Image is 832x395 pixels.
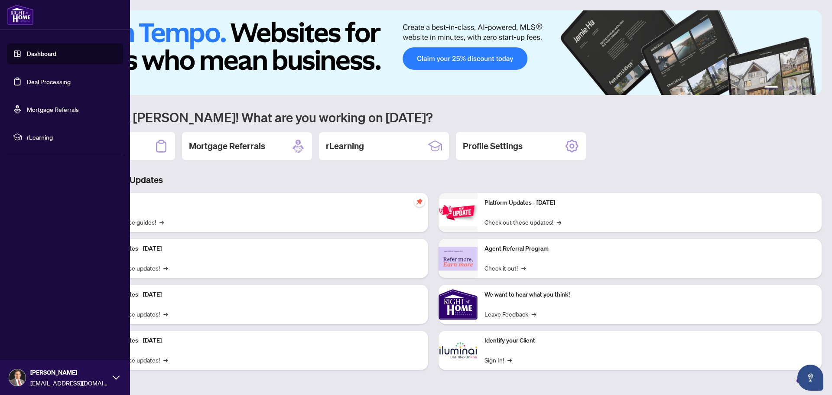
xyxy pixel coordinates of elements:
img: Slide 0 [45,10,822,95]
button: Open asap [797,365,823,391]
p: Identify your Client [484,336,815,346]
span: → [163,263,168,273]
button: 1 [764,86,778,90]
h2: Profile Settings [463,140,523,152]
a: Check it out!→ [484,263,526,273]
h1: Welcome back [PERSON_NAME]! What are you working on [DATE]? [45,109,822,125]
span: [EMAIL_ADDRESS][DOMAIN_NAME] [30,378,108,388]
span: rLearning [27,132,117,142]
p: Platform Updates - [DATE] [91,336,421,346]
button: 5 [803,86,806,90]
img: Platform Updates - June 23, 2025 [439,199,478,226]
span: [PERSON_NAME] [30,368,108,377]
a: Mortgage Referrals [27,105,79,113]
h2: Mortgage Referrals [189,140,265,152]
img: Profile Icon [9,369,26,386]
p: Agent Referral Program [484,244,815,254]
span: pushpin [414,196,425,207]
a: Dashboard [27,50,56,58]
button: 4 [796,86,799,90]
img: Identify your Client [439,331,478,370]
button: 6 [809,86,813,90]
span: → [159,217,164,227]
p: Platform Updates - [DATE] [484,198,815,208]
span: → [557,217,561,227]
a: Sign In!→ [484,355,512,365]
h3: Brokerage & Industry Updates [45,174,822,186]
span: → [532,309,536,319]
p: Self-Help [91,198,421,208]
a: Leave Feedback→ [484,309,536,319]
a: Check out these updates!→ [484,217,561,227]
button: 2 [782,86,785,90]
span: → [521,263,526,273]
img: logo [7,4,34,25]
span: → [163,309,168,319]
h2: rLearning [326,140,364,152]
p: Platform Updates - [DATE] [91,290,421,300]
p: We want to hear what you think! [484,290,815,300]
span: → [507,355,512,365]
button: 3 [789,86,792,90]
p: Platform Updates - [DATE] [91,244,421,254]
img: Agent Referral Program [439,247,478,271]
span: → [163,355,168,365]
img: We want to hear what you think! [439,285,478,324]
a: Deal Processing [27,78,71,85]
